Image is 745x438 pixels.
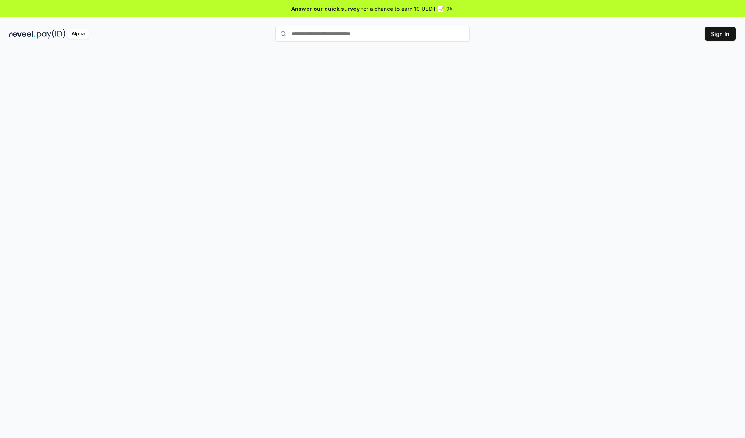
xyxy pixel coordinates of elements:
button: Sign In [705,27,736,41]
img: reveel_dark [9,29,35,39]
img: pay_id [37,29,66,39]
span: Answer our quick survey [291,5,360,13]
span: for a chance to earn 10 USDT 📝 [361,5,444,13]
div: Alpha [67,29,89,39]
